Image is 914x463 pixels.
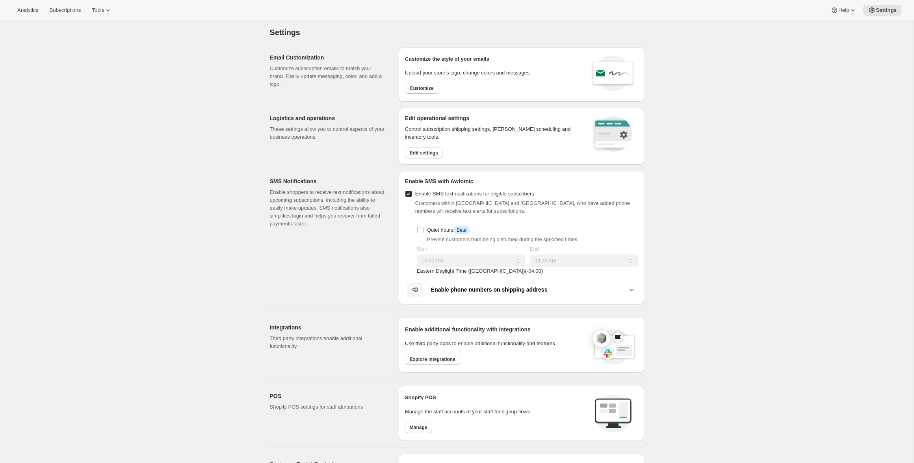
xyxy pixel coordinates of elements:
h2: SMS Notifications [270,177,386,185]
span: Enable SMS text notifications for eligible subscribers [415,191,534,197]
span: Beta [457,227,466,233]
span: Explore integrations [410,356,455,363]
span: Edit settings [410,150,438,156]
p: Third party integrations enable additional functionality. [270,335,386,350]
p: These settings allow you to control aspects of your business operations. [270,125,386,141]
span: Settings [876,7,897,13]
h2: Integrations [270,324,386,331]
span: Analytics [17,7,38,13]
span: Prevent customers from being disturbed during the specified times. [427,236,579,242]
p: Control subscription shipping settings, [PERSON_NAME] scheduling and inventory tools. [405,125,581,141]
p: Use third party apps to enable additional functionality and features. [405,340,585,348]
p: Manage the staff accounts of your staff for signup flows [405,408,588,416]
button: Settings [863,5,901,16]
p: Customize subscription emails to match your brand. Easily update messaging, color, and add a logo. [270,65,386,88]
span: Customize [410,85,434,91]
span: Customers within [GEOGRAPHIC_DATA] and [GEOGRAPHIC_DATA], who have added phone numbers will recei... [415,200,630,214]
button: Help [826,5,862,16]
button: Explore integrations [405,354,460,365]
h2: Enable additional functionality with Integrations [405,325,585,333]
button: Edit settings [405,147,443,158]
b: Enable phone numbers on shipping address [431,286,548,293]
h2: Edit operational settings [405,114,581,122]
span: End [530,246,539,252]
span: Settings [270,28,300,37]
p: Shopify POS settings for staff attributions [270,403,386,411]
h2: Shopify POS [405,394,588,402]
p: Upload your store’s logo, change colors and messages. [405,69,531,77]
span: Help [838,7,849,13]
button: Analytics [13,5,43,16]
h2: Enable SMS with Awtomic [405,177,638,185]
p: Customize the style of your emails [405,55,489,63]
button: Subscriptions [45,5,85,16]
button: Manage [405,422,432,433]
span: Manage [410,424,427,431]
button: Tools [87,5,117,16]
button: Enable phone numbers on shipping address [405,281,638,298]
p: Enable shoppers to receive text notifications about upcoming subscriptions, including the ability... [270,188,386,228]
h2: POS [270,392,386,400]
button: Customize [405,83,438,94]
span: Quiet hours [427,227,470,233]
h2: Email Customization [270,54,386,61]
span: Start [417,246,427,252]
span: Subscriptions [49,7,81,13]
span: Tools [92,7,104,13]
p: Eastern Daylight Time ([GEOGRAPHIC_DATA]) ( -04 : 00 ) [417,267,638,275]
h2: Logistics and operations [270,114,386,122]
